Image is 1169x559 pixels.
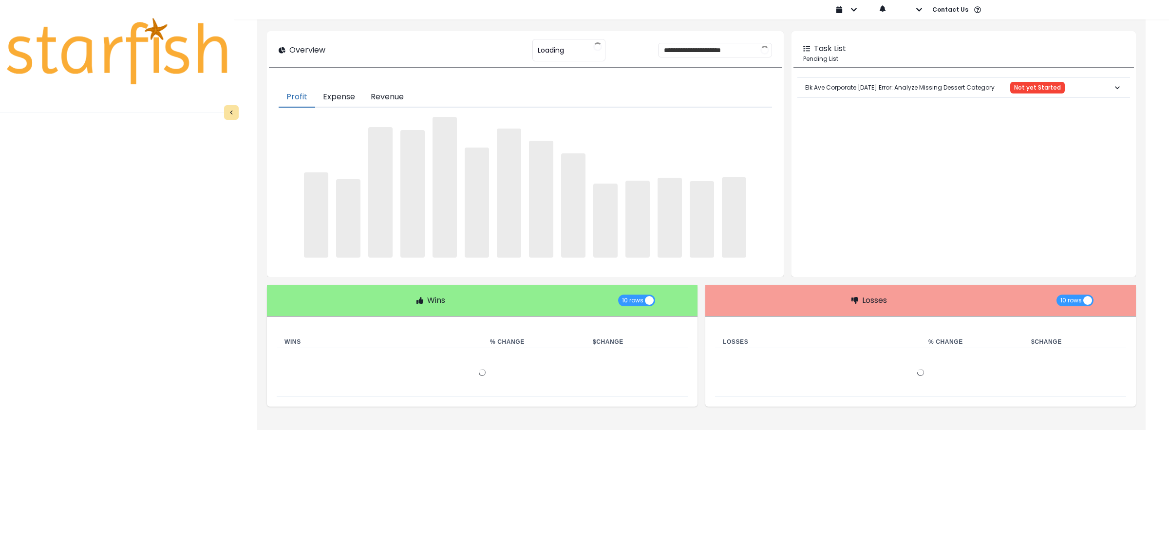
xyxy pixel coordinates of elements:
p: Losses [862,295,887,306]
span: Loading [538,40,564,60]
span: ‌ [400,130,425,258]
span: ‌ [336,179,360,258]
p: Wins [427,295,445,306]
button: Elk Ave Corporate [DATE] Error: Analyze Missing Dessert CategoryNot yet Started [797,78,1130,97]
span: ‌ [368,127,393,258]
span: 10 rows [1060,295,1082,306]
th: Wins [277,336,482,348]
span: ‌ [433,117,457,258]
th: % Change [921,336,1023,348]
span: ‌ [593,184,618,258]
span: ‌ [561,153,585,258]
button: Profit [279,87,315,108]
span: ‌ [658,178,682,258]
p: Elk Ave Corporate [DATE] Error: Analyze Missing Dessert Category [805,75,995,100]
span: ‌ [722,177,746,258]
th: % Change [482,336,585,348]
p: Pending List [803,55,1124,63]
span: ‌ [304,172,328,258]
span: ‌ [690,181,714,258]
p: Overview [289,44,325,56]
span: Not yet Started [1014,84,1061,91]
span: ‌ [625,181,650,258]
th: $ Change [585,336,688,348]
span: ‌ [497,129,521,258]
th: Losses [715,336,921,348]
span: ‌ [465,148,489,258]
span: ‌ [529,141,553,258]
span: 10 rows [622,295,643,306]
th: $ Change [1023,336,1126,348]
button: Expense [315,87,363,108]
p: Task List [814,43,846,55]
button: Revenue [363,87,412,108]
